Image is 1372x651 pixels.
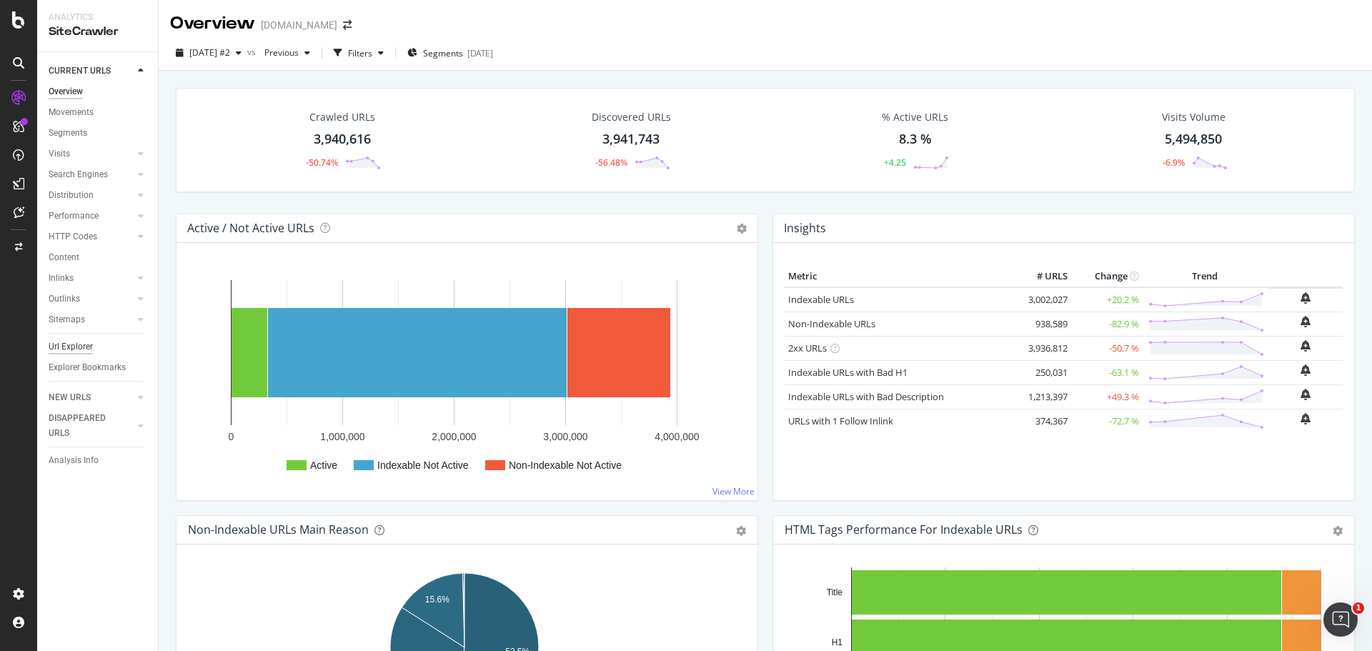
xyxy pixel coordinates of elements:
text: Non-Indexable Not Active [509,459,622,471]
td: 3,002,027 [1014,287,1071,312]
text: 2,000,000 [432,431,476,442]
div: bell-plus [1301,292,1311,304]
button: Segments[DATE] [402,41,499,64]
div: NEW URLS [49,390,91,405]
div: Non-Indexable URLs Main Reason [188,522,369,537]
a: Non-Indexable URLs [788,317,875,330]
a: URLs with 1 Follow Inlink [788,414,893,427]
span: 1 [1353,602,1364,614]
th: Change [1071,266,1143,287]
span: vs [247,46,259,58]
a: Overview [49,84,148,99]
a: 2xx URLs [788,342,827,354]
a: Sitemaps [49,312,134,327]
text: 1,000,000 [320,431,364,442]
th: Trend [1143,266,1268,287]
div: Crawled URLs [309,110,375,124]
a: Inlinks [49,271,134,286]
svg: A chart. [188,266,746,489]
td: 250,031 [1014,360,1071,384]
div: CURRENT URLS [49,64,111,79]
div: Filters [348,47,372,59]
text: Active [310,459,337,471]
th: Metric [785,266,1014,287]
div: Url Explorer [49,339,93,354]
h4: Active / Not Active URLs [187,219,314,238]
div: Visits Volume [1162,110,1226,124]
div: HTTP Codes [49,229,97,244]
text: Indexable Not Active [377,459,469,471]
a: NEW URLS [49,390,134,405]
a: Indexable URLs [788,293,854,306]
div: -50.74% [306,156,338,169]
div: Content [49,250,79,265]
a: Search Engines [49,167,134,182]
div: Visits [49,146,70,161]
th: # URLS [1014,266,1071,287]
div: arrow-right-arrow-left [343,20,352,30]
text: 3,000,000 [543,431,587,442]
div: Segments [49,126,87,141]
div: Sitemaps [49,312,85,327]
td: 3,936,812 [1014,336,1071,360]
div: Discovered URLs [592,110,671,124]
td: 938,589 [1014,312,1071,336]
text: Title [827,587,843,597]
text: 0 [229,431,234,442]
a: Explorer Bookmarks [49,360,148,375]
div: [DATE] [467,47,493,59]
td: -82.9 % [1071,312,1143,336]
td: -63.1 % [1071,360,1143,384]
a: Outlinks [49,292,134,307]
a: Movements [49,105,148,120]
div: % Active URLs [882,110,948,124]
div: Analysis Info [49,453,99,468]
div: 8.3 % [899,130,932,149]
td: 374,367 [1014,409,1071,433]
div: gear [736,526,746,536]
a: DISAPPEARED URLS [49,411,134,441]
div: bell-plus [1301,389,1311,400]
h4: Insights [784,219,826,238]
div: -56.48% [595,156,627,169]
span: Previous [259,46,299,59]
div: bell-plus [1301,316,1311,327]
a: View More [712,485,755,497]
div: -6.9% [1163,156,1185,169]
button: [DATE] #2 [170,41,247,64]
text: H1 [832,637,843,647]
iframe: Intercom live chat [1323,602,1358,637]
div: Distribution [49,188,94,203]
a: CURRENT URLS [49,64,134,79]
span: 2025 Sep. 15th #2 [189,46,230,59]
div: bell-plus [1301,364,1311,376]
a: Indexable URLs with Bad H1 [788,366,908,379]
div: Outlinks [49,292,80,307]
a: Distribution [49,188,134,203]
button: Previous [259,41,316,64]
div: 5,494,850 [1165,130,1222,149]
a: Performance [49,209,134,224]
text: 4,000,000 [655,431,699,442]
div: Search Engines [49,167,108,182]
div: DISAPPEARED URLS [49,411,121,441]
div: bell-plus [1301,340,1311,352]
div: 3,941,743 [602,130,660,149]
text: 15.6% [425,595,449,605]
div: Explorer Bookmarks [49,360,126,375]
div: Overview [49,84,83,99]
a: Indexable URLs with Bad Description [788,390,944,403]
div: bell-plus [1301,413,1311,424]
a: Analysis Info [49,453,148,468]
td: -72.7 % [1071,409,1143,433]
div: Analytics [49,11,146,24]
div: 3,940,616 [314,130,371,149]
div: HTML Tags Performance for Indexable URLs [785,522,1023,537]
i: Options [737,224,747,234]
td: +49.3 % [1071,384,1143,409]
td: -50.7 % [1071,336,1143,360]
td: 1,213,397 [1014,384,1071,409]
a: Segments [49,126,148,141]
div: Overview [170,11,255,36]
a: Url Explorer [49,339,148,354]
